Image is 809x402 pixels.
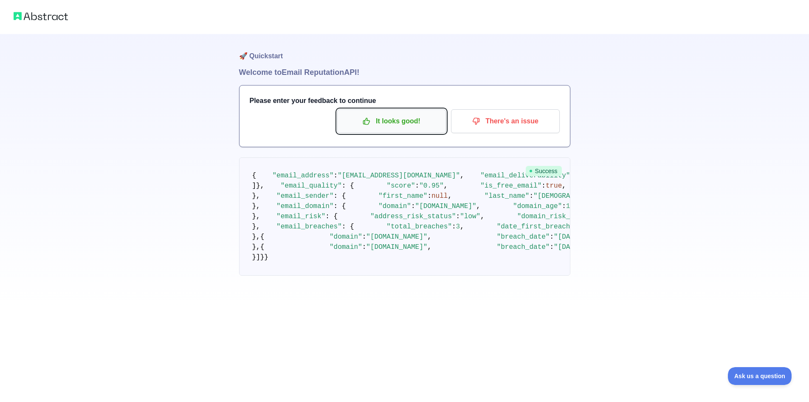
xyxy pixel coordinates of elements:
span: "[DOMAIN_NAME]" [366,233,427,241]
p: There's an issue [457,114,553,128]
span: , [444,182,448,190]
iframe: Toggle Customer Support [728,367,792,385]
span: "total_breaches" [386,223,452,231]
h3: Please enter your feedback to continue [250,96,560,106]
span: "email_sender" [276,192,333,200]
span: true [546,182,562,190]
span: "email_address" [273,172,334,180]
span: "email_domain" [276,202,333,210]
span: "last_name" [485,192,530,200]
span: : [362,243,366,251]
button: There's an issue [451,109,560,133]
p: It looks good! [344,114,440,128]
span: : [411,202,415,210]
span: "email_deliverability" [480,172,570,180]
span: null [431,192,448,200]
span: "[DEMOGRAPHIC_DATA]" [533,192,615,200]
span: 3 [456,223,460,231]
span: "domain" [330,243,362,251]
span: : [541,182,546,190]
span: Success [526,166,562,176]
span: : { [342,182,354,190]
span: : { [334,192,346,200]
span: , [427,233,431,241]
span: "domain" [378,202,411,210]
span: : [550,243,554,251]
span: : [456,213,460,220]
span: "0.95" [419,182,444,190]
h1: 🚀 Quickstart [239,34,570,66]
span: : { [325,213,338,220]
span: , [480,213,485,220]
span: , [448,192,452,200]
span: , [427,243,431,251]
img: Abstract logo [14,10,68,22]
span: : [562,202,566,210]
span: : [550,233,554,241]
span: : [334,172,338,180]
span: "[DOMAIN_NAME]" [415,202,476,210]
span: "[DATE]" [554,243,586,251]
span: "breach_date" [497,233,550,241]
span: "email_risk" [276,213,325,220]
span: : [415,182,420,190]
h1: Welcome to Email Reputation API! [239,66,570,78]
span: "first_name" [378,192,427,200]
span: "domain_risk_status" [517,213,599,220]
button: It looks good! [337,109,446,133]
span: : [529,192,533,200]
span: 10999 [566,202,586,210]
span: , [460,223,464,231]
span: "[DOMAIN_NAME]" [366,243,427,251]
span: "breach_date" [497,243,550,251]
span: "domain" [330,233,362,241]
span: "date_first_breached" [497,223,583,231]
span: "address_risk_status" [370,213,456,220]
span: , [460,172,464,180]
span: , [562,182,566,190]
span: "[DATE]" [554,233,586,241]
span: "email_quality" [281,182,342,190]
span: { [252,172,257,180]
span: "domain_age" [513,202,562,210]
span: "score" [386,182,415,190]
span: : [362,233,366,241]
span: : [452,223,456,231]
span: : [427,192,431,200]
span: , [476,202,481,210]
span: "is_free_email" [480,182,541,190]
span: "email_breaches" [276,223,342,231]
span: "[EMAIL_ADDRESS][DOMAIN_NAME]" [338,172,460,180]
span: : { [334,202,346,210]
span: "low" [460,213,480,220]
span: : { [342,223,354,231]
